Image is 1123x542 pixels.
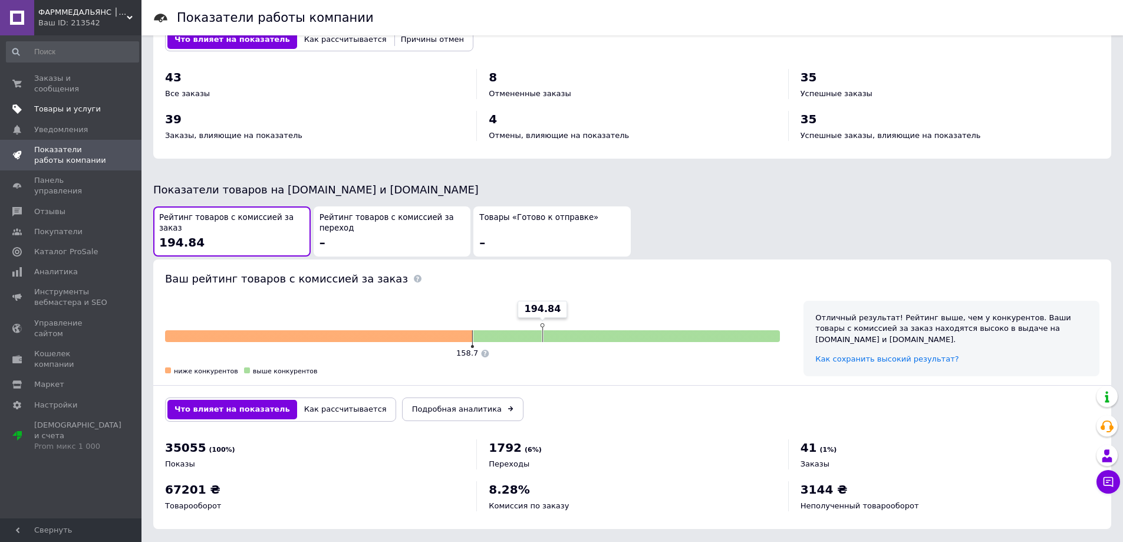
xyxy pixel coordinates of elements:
span: 67201 ₴ [165,482,220,497]
span: ФАРММЕДАЛЬЯНС │ АПТЕЧКИ В УКРАИНЕ [38,7,127,18]
span: Рейтинг товаров с комиссией за переход [320,212,465,234]
span: Маркет [34,379,64,390]
button: Как рассчитывается [297,400,394,419]
span: Показатели работы компании [34,144,109,166]
span: Каталог ProSale [34,247,98,257]
span: Заказы, влияющие на показатель [165,131,302,140]
div: Ваш ID: 213542 [38,18,141,28]
span: 41 [801,441,817,455]
span: Переходы [489,459,529,468]
span: Рейтинг товаров с комиссией за заказ [159,212,305,234]
span: Все заказы [165,89,210,98]
span: 3144 ₴ [801,482,848,497]
span: Неполученный товарооборот [801,501,919,510]
span: Показатели товаров на [DOMAIN_NAME] и [DOMAIN_NAME] [153,183,479,196]
span: Комиссия по заказу [489,501,569,510]
span: Отзывы [34,206,65,217]
span: Настройки [34,400,77,410]
span: (100%) [209,446,235,454]
span: 8.28% [489,482,529,497]
span: Товары и услуги [34,104,101,114]
span: – [320,235,325,249]
button: Что влияет на показатель [167,30,297,49]
button: Товары «Готово к отправке»– [473,206,631,257]
span: Инструменты вебмастера и SEO [34,287,109,308]
span: 8 [489,70,497,84]
span: 194.84 [159,235,205,249]
span: 39 [165,112,182,126]
span: – [479,235,485,249]
span: 35 [801,70,817,84]
span: 35 [801,112,817,126]
button: Рейтинг товаров с комиссией за заказ194.84 [153,206,311,257]
span: (1%) [820,446,837,454]
button: Что влияет на показатель [167,400,297,419]
span: Отмененные заказы [489,89,571,98]
div: Отличный результат! Рейтинг выше, чем у конкурентов. Ваши товары с комиссией за заказ находятся в... [815,313,1088,345]
span: 158.7 [456,349,478,357]
span: Товары «Готово к отправке» [479,212,598,224]
span: Товарооборот [165,501,221,510]
span: Управление сайтом [34,318,109,339]
span: выше конкурентов [253,367,318,375]
span: ниже конкурентов [174,367,238,375]
span: Отмены, влияющие на показатель [489,131,629,140]
h1: Показатели работы компании [177,11,374,25]
button: Чат с покупателем [1096,470,1120,494]
span: [DEMOGRAPHIC_DATA] и счета [34,420,121,452]
span: 4 [489,112,497,126]
div: Prom микс 1 000 [34,441,121,452]
span: Заказы и сообщения [34,73,109,94]
button: Как рассчитывается [297,30,394,49]
span: 194.84 [525,303,561,316]
span: Показы [165,459,195,468]
span: Успешные заказы [801,89,872,98]
button: Причины отмен [394,30,471,49]
a: Как сохранить высокий результат? [815,354,959,363]
a: Подробная аналитика [402,398,523,421]
span: 1792 [489,441,522,455]
span: Панель управления [34,175,109,196]
span: Заказы [801,459,829,468]
span: Покупатели [34,226,83,237]
span: Аналитика [34,267,78,277]
span: 43 [165,70,182,84]
button: Рейтинг товаров с комиссией за переход– [314,206,471,257]
span: (6%) [525,446,542,454]
span: Кошелек компании [34,349,109,370]
span: Успешные заказы, влияющие на показатель [801,131,981,140]
input: Поиск [6,41,139,63]
span: Уведомления [34,124,88,135]
span: Ваш рейтинг товаров с комиссией за заказ [165,272,408,285]
span: 35055 [165,441,206,455]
